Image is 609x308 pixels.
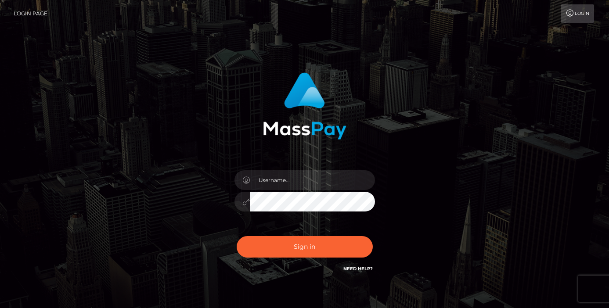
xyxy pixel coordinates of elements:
[237,236,373,258] button: Sign in
[250,170,375,190] input: Username...
[263,72,346,140] img: MassPay Login
[14,4,47,23] a: Login Page
[343,266,373,272] a: Need Help?
[561,4,594,23] a: Login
